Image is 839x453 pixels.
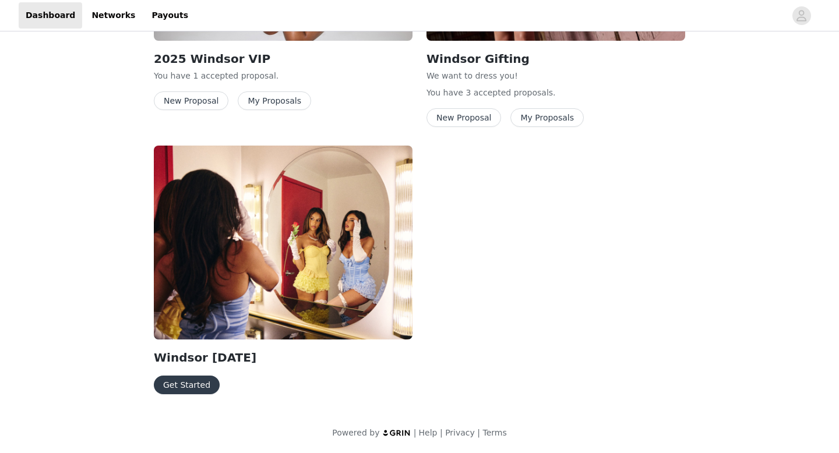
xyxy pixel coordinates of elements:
[440,428,443,437] span: |
[154,146,413,339] img: Windsor
[332,428,379,437] span: Powered by
[426,87,685,99] p: You have 3 accepted proposal .
[426,108,501,127] button: New Proposal
[477,428,480,437] span: |
[154,349,413,366] h2: Windsor [DATE]
[510,108,584,127] button: My Proposals
[154,376,220,394] button: Get Started
[154,91,228,110] button: New Proposal
[19,2,82,29] a: Dashboard
[154,70,413,82] p: You have 1 accepted proposal .
[549,88,553,97] span: s
[144,2,195,29] a: Payouts
[154,50,413,68] h2: 2025 Windsor VIP
[426,70,685,82] p: We want to dress you!
[419,428,438,437] a: Help
[796,6,807,25] div: avatar
[84,2,142,29] a: Networks
[445,428,475,437] a: Privacy
[382,429,411,437] img: logo
[238,91,311,110] button: My Proposals
[414,428,417,437] span: |
[482,428,506,437] a: Terms
[426,50,685,68] h2: Windsor Gifting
